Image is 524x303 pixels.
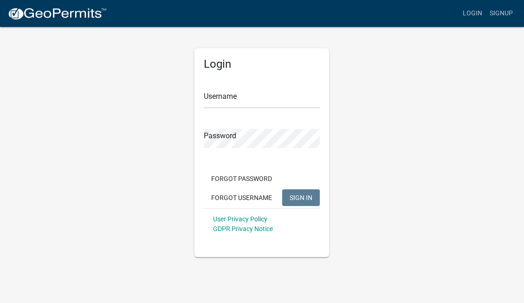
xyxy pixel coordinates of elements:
button: Forgot Password [204,170,279,187]
a: GDPR Privacy Notice [213,225,273,232]
h5: Login [204,58,320,71]
button: Forgot Username [204,189,279,206]
button: SIGN IN [282,189,320,206]
a: User Privacy Policy [213,215,267,223]
a: Login [459,5,486,22]
a: Signup [486,5,517,22]
span: SIGN IN [290,193,312,201]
